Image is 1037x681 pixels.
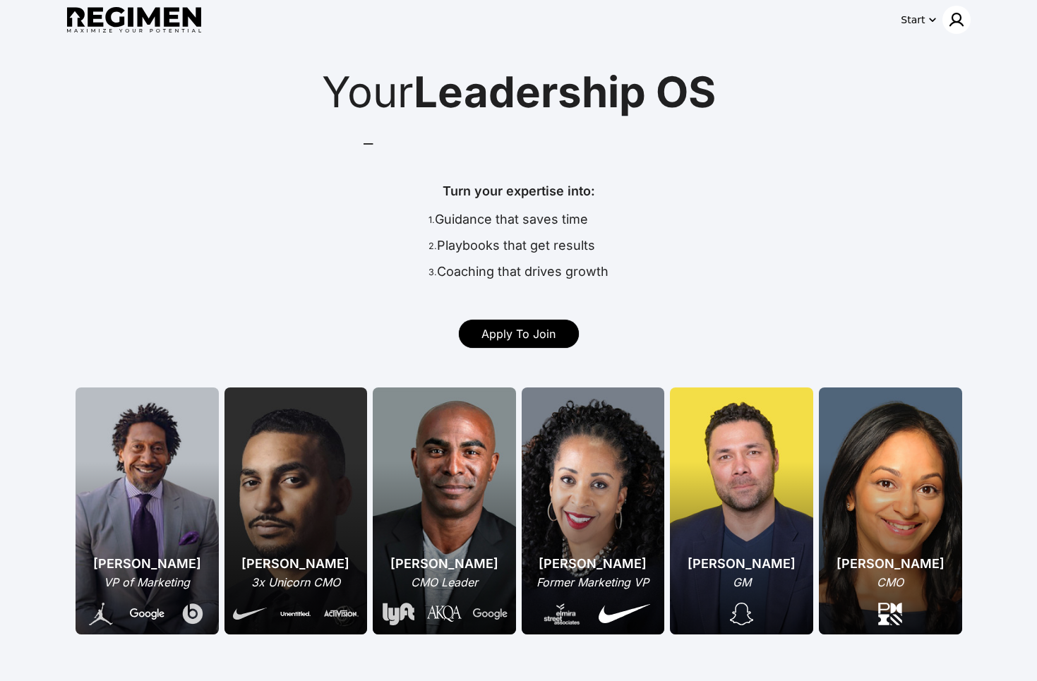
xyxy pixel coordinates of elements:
[84,554,210,574] div: [PERSON_NAME]
[948,11,965,28] img: user icon
[837,574,945,591] div: CMO
[459,320,579,348] a: Apply To Join
[233,574,359,591] div: 3x Unicorn CMO
[898,8,939,31] button: Start
[428,236,609,262] div: Playbooks that get results
[428,267,437,278] span: 3.
[381,554,508,574] div: [PERSON_NAME]
[381,574,508,591] div: CMO Leader
[688,574,796,591] div: GM
[67,7,201,33] img: Regimen logo
[688,554,796,574] div: [PERSON_NAME]
[81,71,957,113] div: Your
[536,554,650,574] div: [PERSON_NAME]
[414,66,716,117] span: Leadership OS
[428,262,609,288] div: Coaching that drives growth
[428,181,609,210] div: Turn your expertise into:
[233,554,359,574] div: [PERSON_NAME]
[837,554,945,574] div: [PERSON_NAME]
[428,210,609,236] div: Guidance that saves time
[901,13,925,27] div: Start
[536,574,650,591] div: Former Marketing VP
[428,215,435,225] span: 1.
[481,327,556,341] span: Apply To Join
[84,574,210,591] div: VP of Marketing
[428,241,437,251] span: 2.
